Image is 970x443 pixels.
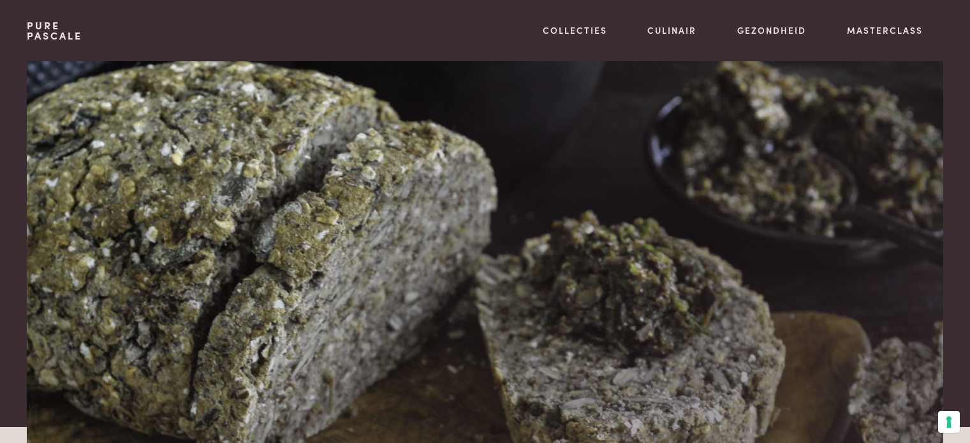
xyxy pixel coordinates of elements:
a: Culinair [647,24,696,37]
a: Masterclass [847,24,923,37]
a: Gezondheid [737,24,806,37]
a: Collecties [543,24,607,37]
a: PurePascale [27,20,82,41]
button: Uw voorkeuren voor toestemming voor trackingtechnologieën [938,411,960,433]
